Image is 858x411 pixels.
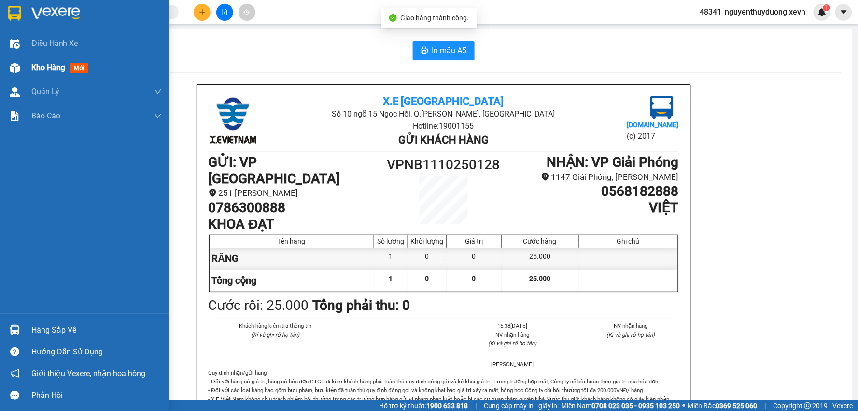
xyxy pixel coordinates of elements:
li: (c) 2017 [627,130,678,142]
span: environment [541,173,549,181]
img: logo.jpg [650,96,674,119]
button: plus [194,4,211,21]
span: 1 [389,275,393,282]
li: 15:38[DATE] [465,322,561,330]
span: aim [243,9,250,15]
span: down [154,112,162,120]
div: RĂNG [210,248,375,269]
strong: 0369 525 060 [716,402,758,410]
i: (Kí và ghi rõ họ tên) [607,331,655,338]
span: Hỗ trợ kỹ thuật: [379,400,468,411]
div: Cước hàng [504,237,576,245]
i: (Kí và ghi rõ họ tên) [251,331,299,338]
div: Khối lượng [410,237,444,245]
span: message [10,391,19,400]
li: Số 10 ngõ 15 Ngọc Hồi, Q.[PERSON_NAME], [GEOGRAPHIC_DATA] [287,108,600,120]
li: 1147 Giải Phóng, [PERSON_NAME] [502,171,678,184]
div: Ghi chú [581,237,675,245]
span: notification [10,369,19,378]
img: warehouse-icon [10,87,20,97]
span: Miền Nam [562,400,680,411]
b: [DOMAIN_NAME] [627,121,678,129]
button: file-add [216,4,233,21]
span: 0 [425,275,429,282]
li: [PERSON_NAME] [465,360,561,368]
h1: 0786300888 [209,200,385,216]
span: | [475,400,477,411]
span: Báo cáo [31,110,60,122]
b: NHẬN : VP Giải Phóng [547,154,679,170]
b: Gửi khách hàng [398,134,489,146]
i: (Kí và ghi rõ họ tên) [488,340,536,347]
span: Miền Bắc [688,400,758,411]
span: mới [70,63,88,73]
div: Hướng dẫn sử dụng [31,345,162,359]
span: check-circle [389,14,397,22]
img: logo-vxr [8,6,21,21]
button: caret-down [835,4,852,21]
li: 251 [PERSON_NAME] [209,187,385,200]
span: 1 [825,4,828,11]
span: 48341_nguyenthuyduong.xevn [692,6,814,18]
h1: VPNB1110250128 [385,154,503,176]
div: Hàng sắp về [31,323,162,338]
span: copyright [804,402,811,409]
div: Phản hồi [31,388,162,403]
div: 25.000 [502,248,578,269]
div: Cước rồi : 25.000 [209,295,309,316]
li: NV nhận hàng [583,322,679,330]
b: GỬI : VP [GEOGRAPHIC_DATA] [209,154,340,187]
h1: VIỆT [502,200,678,216]
span: ⚪️ [683,404,686,408]
span: Kho hàng [31,63,65,72]
b: Tổng phải thu: 0 [313,297,410,313]
span: Điều hành xe [31,37,78,49]
span: file-add [221,9,228,15]
div: 1 [374,248,408,269]
span: down [154,88,162,96]
div: 0 [447,248,502,269]
span: 25.000 [529,275,550,282]
span: Cung cấp máy in - giấy in: [484,400,559,411]
span: Giới thiệu Vexere, nhận hoa hồng [31,367,145,380]
span: caret-down [840,8,848,16]
span: 0 [472,275,476,282]
strong: 0708 023 035 - 0935 103 250 [592,402,680,410]
li: NV nhận hàng [465,330,561,339]
span: Tổng cộng [212,275,257,286]
span: Giao hàng thành công. [401,14,469,22]
b: X.E [GEOGRAPHIC_DATA] [383,95,504,107]
sup: 1 [823,4,830,11]
img: icon-new-feature [818,8,827,16]
img: warehouse-icon [10,325,20,335]
div: Giá trị [449,237,499,245]
span: question-circle [10,347,19,356]
div: Tên hàng [212,237,372,245]
span: environment [209,189,217,197]
img: warehouse-icon [10,63,20,73]
img: logo.jpg [209,96,257,145]
h1: 0568182888 [502,183,678,200]
span: printer [421,46,428,56]
div: 0 [408,248,447,269]
li: Hotline: 19001155 [287,120,600,132]
button: aim [239,4,255,21]
span: plus [199,9,206,15]
div: Số lượng [377,237,405,245]
button: printerIn mẫu A5 [413,41,475,60]
img: warehouse-icon [10,39,20,49]
img: solution-icon [10,111,20,121]
span: | [765,400,766,411]
span: In mẫu A5 [432,44,467,57]
h1: KHOA ĐẠT [209,216,385,233]
li: Khách hàng kiểm tra thông tin [228,322,324,330]
span: Quản Lý [31,86,59,98]
strong: 1900 633 818 [426,402,468,410]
